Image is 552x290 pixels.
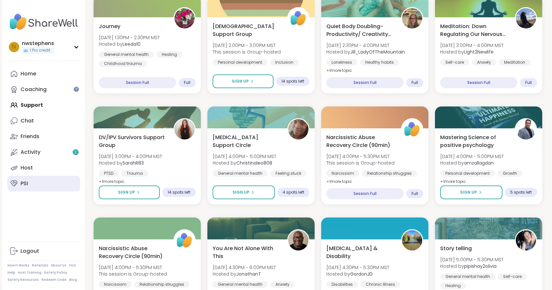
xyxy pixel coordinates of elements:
span: Quiet Body Doubling- Productivity/ Creativity pt 2 [326,23,394,38]
div: General mental health [213,281,268,288]
div: Inclusion [270,59,299,66]
span: Hosted by [99,160,162,166]
span: n [12,43,16,51]
span: Hosted by [326,271,389,277]
span: [DATE] 4:30PM - 6:00PM MST [213,264,276,271]
span: 4 spots left [283,190,304,195]
span: [DATE] 5:00PM - 5:30PM MST [440,256,503,263]
div: Host [21,164,33,171]
span: Hosted by [326,49,405,55]
span: Hosted by [99,41,160,47]
span: [DATE] 1:30PM - 2:30PM MST [99,34,160,41]
span: [DATE] 4:00PM - 5:30PM MST [326,153,395,160]
img: JonathanT [288,230,308,250]
a: Redeem Code [41,278,67,282]
b: Leeda10 [123,41,141,47]
a: Help [7,270,15,275]
span: This session is Group-hosted [213,49,281,55]
img: Christinaleo808 [288,119,308,139]
div: Session Full [326,77,404,88]
b: pipishay2olivia [464,263,497,269]
span: [DATE] 4:00PM - 5:00PM MST [440,153,504,160]
iframe: Spotlight [74,87,79,92]
span: Sign Up [232,78,249,84]
a: Friends [7,129,80,144]
span: Full [525,80,532,85]
div: Activity [21,149,40,156]
div: Self-care [498,273,527,280]
span: Hosted by [213,160,276,166]
div: General mental health [213,170,268,177]
div: Session Full [99,77,176,88]
div: Growth [498,170,522,177]
span: Hosted by [440,49,503,55]
span: 5 spots left [510,190,532,195]
a: About Us [51,263,67,268]
a: Home [7,66,80,82]
div: PSI [21,180,28,187]
div: Relationship struggles [134,281,189,288]
div: Narcissism [326,170,359,177]
div: PTSD [99,170,119,177]
div: Session Full [326,188,404,199]
div: Session Full [440,77,517,88]
span: 14 spots left [281,79,304,84]
span: [DATE] 3:00PM - 4:00PM MST [440,42,503,49]
a: Safety Resources [7,278,39,282]
span: Full [411,80,418,85]
a: How It Works [7,263,29,268]
div: Home [21,70,36,77]
span: Narcissistic Abuse Recovery Circle (90min) [326,134,394,149]
b: Light2Newlife [464,49,494,55]
img: ShareWell [402,119,422,139]
span: [DATE] 4:00PM - 5:00PM MST [213,153,276,160]
span: [MEDICAL_DATA] & Disability [326,245,394,260]
span: [MEDICAL_DATA] Support Circle [213,134,280,149]
img: Leeda10 [174,8,195,28]
div: Trauma [121,170,148,177]
span: 1 Pro credit [30,48,50,53]
a: Activity2 [7,144,80,160]
span: Hosted by [440,263,503,269]
div: Healing [440,282,466,289]
span: [DATE] 4:30PM - 5:30PM MST [326,264,389,271]
div: Personal development [440,170,495,177]
a: Logout [7,243,80,259]
div: Logout [21,248,39,255]
button: Sign Up [213,74,274,88]
a: Safety Policy [44,270,67,275]
b: Jill_LadyOfTheMountain [350,49,405,55]
b: SarahR83 [123,160,144,166]
a: Chat [7,113,80,129]
div: Relationship struggles [362,170,417,177]
div: Feeling stuck [270,170,306,177]
span: 2 [74,150,77,155]
div: Coaching [21,86,47,93]
img: pipishay2olivia [516,230,536,250]
div: Healthy habits [360,59,399,66]
div: Meditation [499,59,530,66]
div: Disabilities [326,281,358,288]
span: 14 spots left [168,190,190,195]
span: Sign Up [118,189,135,195]
button: Sign Up [99,185,160,199]
span: Journey [99,23,120,30]
span: Hosted by [440,160,504,166]
button: Sign Up [213,185,275,199]
div: Anxiety [472,59,496,66]
img: Light2Newlife [516,8,536,28]
b: Christinaleo808 [236,160,272,166]
a: Host Training [18,270,41,275]
span: Sign Up [460,189,477,195]
span: Mastering Science of positive psychology [440,134,508,149]
div: Narcissism [99,281,132,288]
div: Loneliness [326,59,357,66]
span: Hosted by [213,271,276,277]
a: Coaching [7,82,80,97]
a: FAQ [69,263,76,268]
span: Meditation: Down Regulating Our Nervous System [440,23,508,38]
span: This session is Group-hosted [99,271,167,277]
div: nwstephens [22,40,54,47]
span: Narcissistic Abuse Recovery Circle (90min) [99,245,166,260]
span: This session is Group-hosted [326,160,395,166]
